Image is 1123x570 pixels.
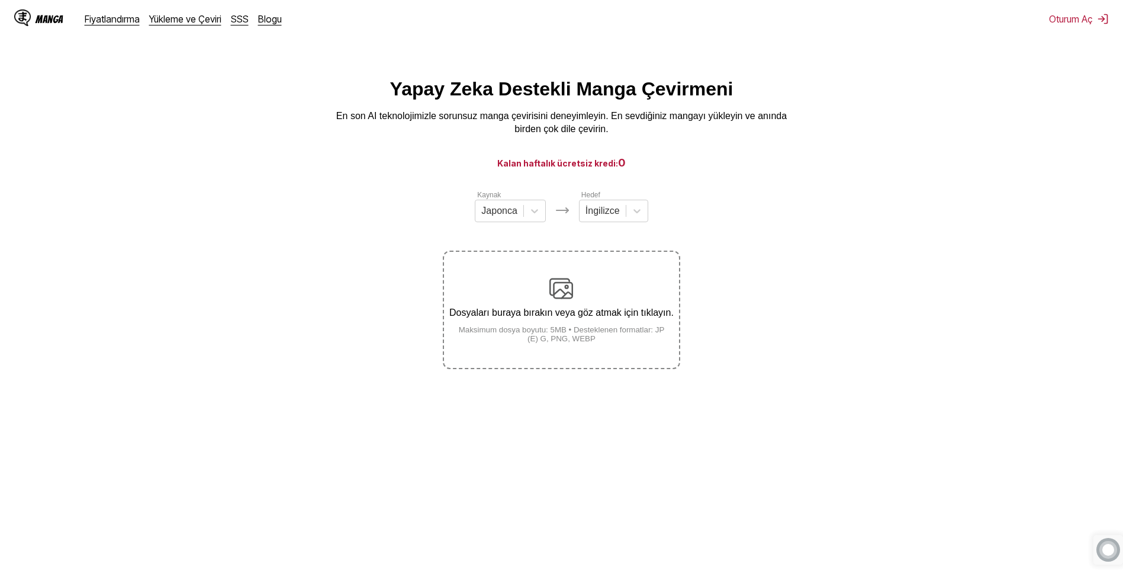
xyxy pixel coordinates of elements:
[555,203,569,217] img: Diller simgesi
[1049,13,1109,25] button: Oturum Aç
[85,13,140,25] a: Fiyatlandırma
[28,155,1095,170] h3: Kalan haftalık ücretsiz kredi:
[14,9,31,26] img: IsManga Logosu
[581,191,600,199] label: Hedef
[477,191,501,199] label: Kaynak
[231,13,249,25] a: SSS
[459,325,665,343] font: Maksimum dosya boyutu: 5MB • Desteklenen formatlar: JP (E) G, PNG, WEBP
[444,308,678,318] p: Dosyaları buraya bırakın veya göz atmak için tıklayın.
[1049,13,1092,25] font: Oturum Aç
[618,156,626,169] span: 0
[149,13,221,25] a: Yükleme ve Çeviri
[258,13,282,25] a: Blogu
[14,9,85,28] a: IsManga LogosuManga
[325,110,799,136] p: En son AI teknolojimizle sorunsuz manga çevirisini deneyimleyin. En sevdiğiniz mangayı yükleyin v...
[390,78,733,100] h1: Yapay Zeka Destekli Manga Çevirmeni
[1097,13,1109,25] img: Oturumu kapat
[36,14,63,25] div: Manga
